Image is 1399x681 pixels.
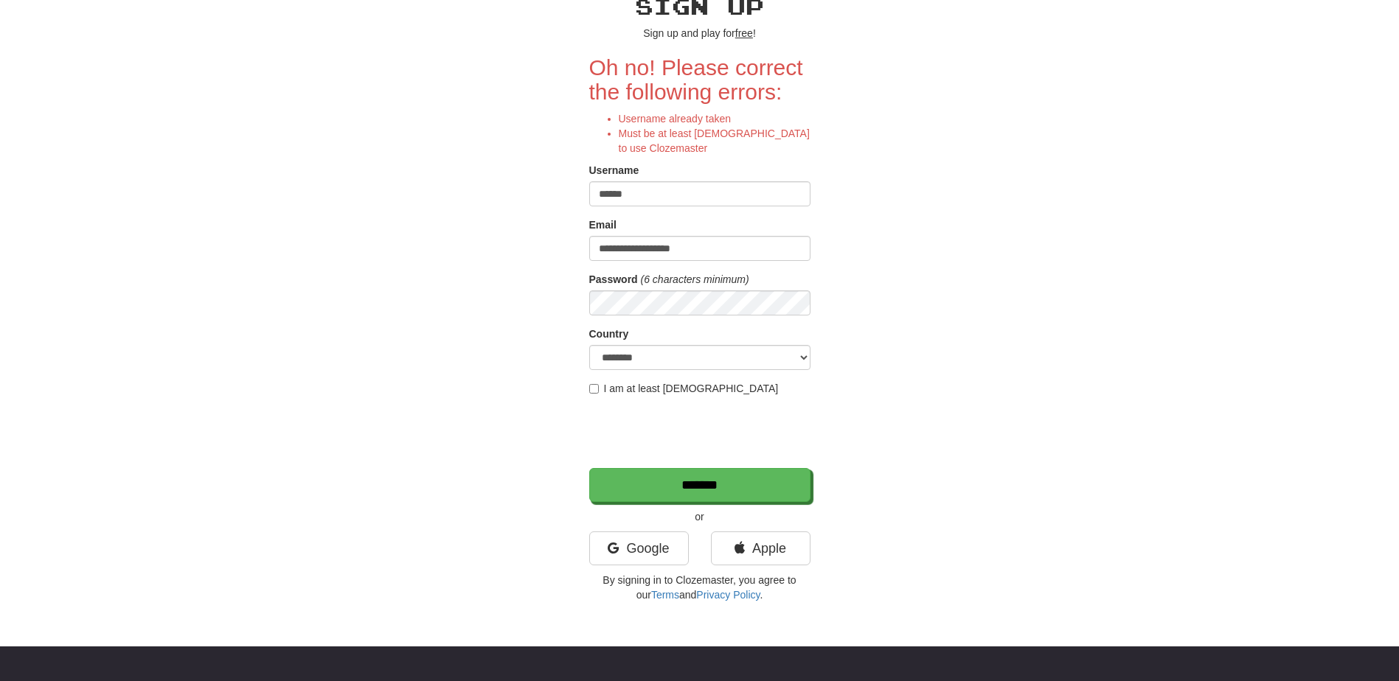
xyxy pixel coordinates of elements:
label: I am at least [DEMOGRAPHIC_DATA] [589,381,779,396]
p: Sign up and play for ! [589,26,810,41]
label: Username [589,163,639,178]
p: or [589,509,810,524]
h2: Oh no! Please correct the following errors: [589,55,810,104]
em: (6 characters minimum) [641,273,749,285]
a: Terms [651,589,679,601]
li: Username already taken [619,111,810,126]
a: Google [589,531,689,565]
u: free [735,27,753,39]
iframe: reCAPTCHA [589,403,813,461]
a: Privacy Policy [696,589,760,601]
label: Password [589,272,638,287]
a: Apple [711,531,810,565]
p: By signing in to Clozemaster, you agree to our and . [589,573,810,602]
li: Must be at least [DEMOGRAPHIC_DATA] to use Clozemaster [619,126,810,156]
input: I am at least [DEMOGRAPHIC_DATA] [589,384,599,394]
label: Country [589,326,629,341]
label: Email [589,217,617,232]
